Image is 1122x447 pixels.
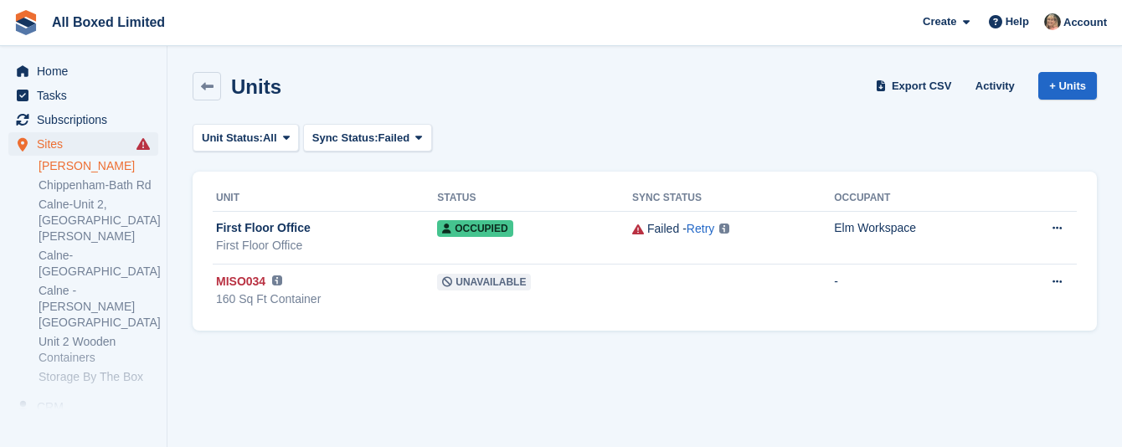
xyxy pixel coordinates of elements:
div: Failed [647,220,679,238]
a: Calne-[GEOGRAPHIC_DATA] [39,248,158,280]
span: Occupied [437,220,512,237]
th: Occupant [834,185,1004,212]
span: Sites [37,132,137,156]
span: Unavailable [437,274,531,290]
a: menu [8,395,158,419]
a: + Units [1038,72,1097,100]
span: Export CSV [892,78,952,95]
a: [PERSON_NAME] [39,158,158,174]
a: Calne -[PERSON_NAME][GEOGRAPHIC_DATA] [39,283,158,331]
td: - [834,265,1004,317]
span: Tasks [37,84,137,107]
a: menu [8,132,158,156]
i: Smart entry sync failures have occurred [136,137,150,151]
span: Home [37,59,137,83]
span: Account [1063,14,1107,31]
th: Status [437,185,632,212]
span: Unit Status: [202,130,263,146]
a: Activity [969,72,1022,100]
th: Unit [213,185,437,212]
th: Sync Status [632,185,834,212]
span: First Floor Office [216,219,311,237]
a: menu [8,84,158,107]
h2: Units [231,75,281,98]
img: icon-info-grey-7440780725fd019a000dd9b08b2336e03edf1995a4989e88bcd33f0948082b44.svg [272,275,282,285]
a: All Boxed Limited [45,8,172,36]
a: Unit 2 Wooden Containers [39,334,158,366]
div: First Floor Office [216,237,437,254]
img: icon-info-grey-7440780725fd019a000dd9b08b2336e03edf1995a4989e88bcd33f0948082b44.svg [719,223,729,234]
div: 160 Sq Ft Container [216,290,437,308]
button: Sync Status: Failed [303,124,432,152]
img: Sandie Mills [1044,13,1061,30]
span: CRM [37,395,137,419]
button: Unit Status: All [193,124,299,152]
span: MISO034 [216,273,265,290]
span: Help [1006,13,1029,30]
span: Sync Status: [312,130,378,146]
span: All [263,130,277,146]
span: Subscriptions [37,108,137,131]
span: - [682,220,714,238]
a: Storage By The Box [39,369,158,385]
span: Create [923,13,956,30]
div: Elm Workspace [834,219,1004,237]
a: Calne-Unit 2, [GEOGRAPHIC_DATA][PERSON_NAME] [39,197,158,244]
a: menu [8,59,158,83]
a: Chippenham-Bath Rd [39,177,158,193]
img: stora-icon-8386f47178a22dfd0bd8f6a31ec36ba5ce8667c1dd55bd0f319d3a0aa187defe.svg [13,10,39,35]
a: Export CSV [872,72,959,100]
span: Failed [378,130,410,146]
a: Retry [687,222,714,235]
a: menu [8,108,158,131]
